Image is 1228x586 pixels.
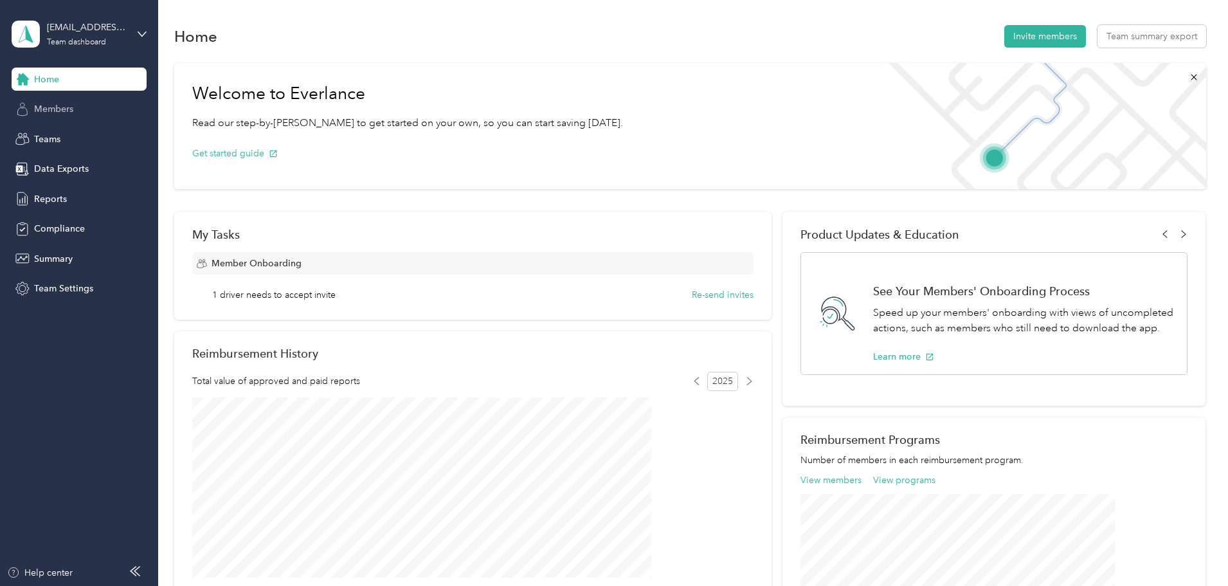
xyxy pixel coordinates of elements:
span: Product Updates & Education [800,228,959,241]
button: Re-send invites [692,288,754,302]
span: Member Onboarding [212,257,302,270]
button: View programs [873,473,935,487]
img: Welcome to everlance [876,63,1205,189]
button: Learn more [873,350,934,363]
button: Team summary export [1097,25,1206,48]
p: Number of members in each reimbursement program. [800,453,1187,467]
span: 1 driver needs to accept invite [212,288,336,302]
span: Compliance [34,222,85,235]
button: Help center [7,566,73,580]
span: 2025 [707,372,738,391]
span: Teams [34,133,60,146]
h1: Welcome to Everlance [192,84,623,104]
span: Total value of approved and paid reports [192,374,360,388]
div: [EMAIL_ADDRESS][DOMAIN_NAME] [47,21,127,34]
p: Read our step-by-[PERSON_NAME] to get started on your own, so you can start saving [DATE]. [192,115,623,131]
button: Invite members [1004,25,1086,48]
span: Data Exports [34,162,89,176]
span: Summary [34,252,73,266]
iframe: Everlance-gr Chat Button Frame [1156,514,1228,586]
button: View members [800,473,862,487]
h2: Reimbursement History [192,347,318,360]
span: Team Settings [34,282,93,295]
h1: See Your Members' Onboarding Process [873,284,1173,298]
button: Get started guide [192,147,278,160]
div: Team dashboard [47,39,106,46]
div: My Tasks [192,228,754,241]
span: Members [34,102,73,116]
span: Home [34,73,59,86]
h2: Reimbursement Programs [800,433,1187,446]
p: Speed up your members' onboarding with views of uncompleted actions, such as members who still ne... [873,305,1173,336]
h1: Home [174,30,217,43]
span: Reports [34,192,67,206]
